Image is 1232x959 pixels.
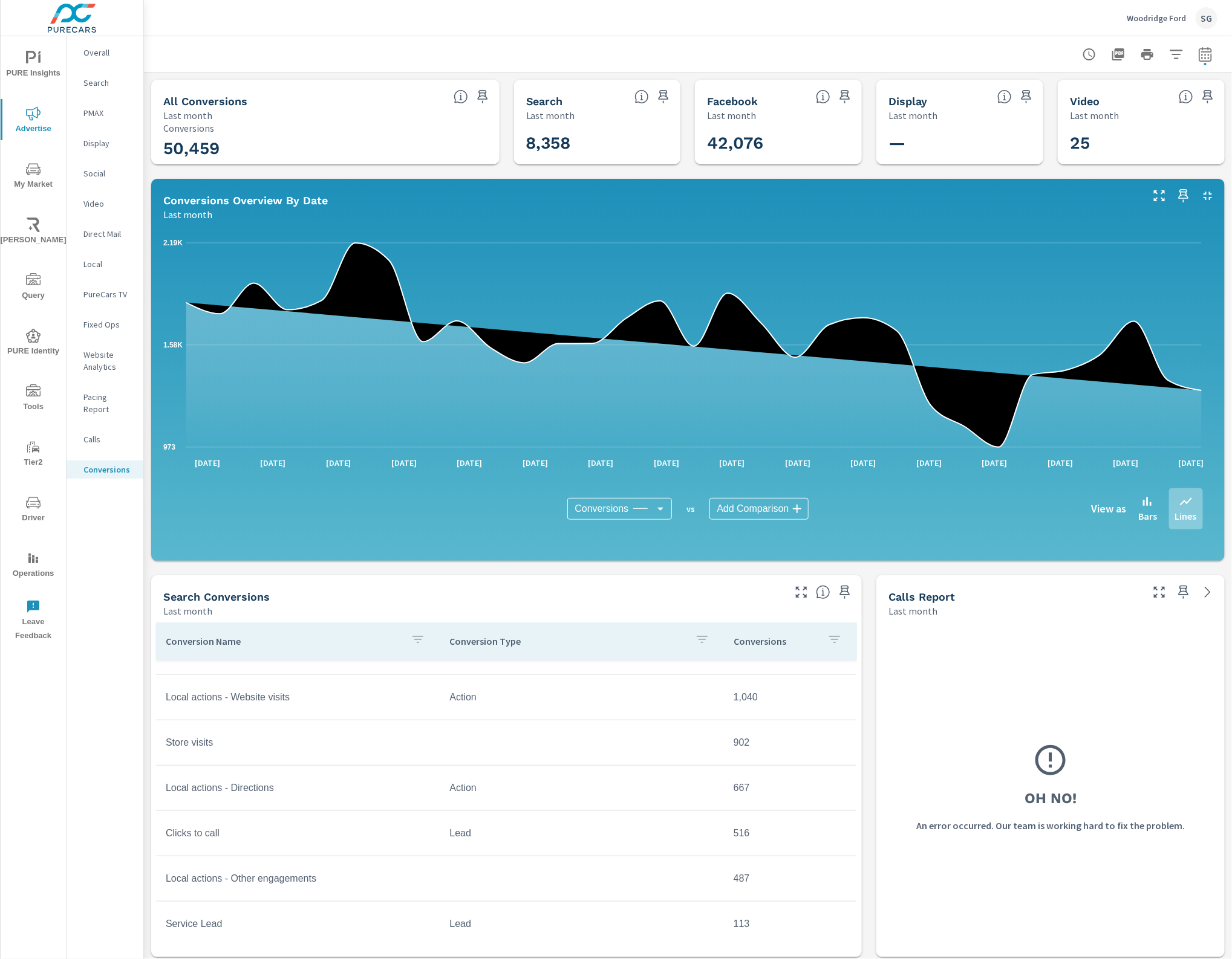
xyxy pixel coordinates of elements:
[67,195,143,213] div: Video
[1070,133,1230,153] h3: 25
[835,583,855,602] span: Save this to your personalized report
[1039,457,1081,469] p: [DATE]
[449,635,685,647] p: Conversion Type
[724,773,856,803] td: 667
[67,388,143,418] div: Pacing Report
[156,864,440,894] td: Local actions - Other engagements
[888,95,927,108] h5: Display
[888,133,1048,153] h3: —
[67,346,143,376] div: Website Analytics
[163,207,212,222] p: Last month
[449,457,491,469] p: [DATE]
[83,463,134,476] p: Conversions
[4,218,62,247] span: [PERSON_NAME]
[1198,87,1217,106] span: Save this to your personalized report
[383,457,425,469] p: [DATE]
[67,44,143,62] div: Overall
[1174,186,1193,205] span: Save this to your personalized report
[1150,186,1169,205] button: Make Fullscreen
[4,51,62,80] span: PURE Insights
[67,74,143,92] div: Search
[166,635,401,647] p: Conversion Name
[1,36,66,648] div: nav menu
[717,503,789,515] span: Add Comparison
[997,89,1012,104] span: Display Conversions include Actions, Leads and Unmapped Conversions
[1070,108,1119,123] p: Last month
[83,258,134,270] p: Local
[156,818,440,848] td: Clicks to call
[4,599,62,643] span: Leave Feedback
[318,457,360,469] p: [DATE]
[1104,457,1147,469] p: [DATE]
[724,864,856,894] td: 487
[724,818,856,848] td: 516
[1150,583,1169,602] button: Make Fullscreen
[163,443,175,451] text: 973
[1193,42,1217,66] button: Select Date Range
[709,498,808,520] div: Add Comparison
[734,635,818,647] p: Conversions
[163,604,212,618] p: Last month
[1175,509,1197,523] p: Lines
[83,391,134,415] p: Pacing Report
[186,457,229,469] p: [DATE]
[654,87,673,106] span: Save this to your personalized report
[707,133,867,153] h3: 42,076
[1198,583,1217,602] a: See more details in report
[1091,503,1126,515] h6: View as
[4,106,62,136] span: Advertise
[777,457,819,469] p: [DATE]
[1135,42,1159,66] button: Print Report
[888,590,955,603] h5: Calls Report
[1198,186,1217,205] button: Minimize Widget
[440,682,723,712] td: Action
[67,315,143,334] div: Fixed Ops
[835,87,855,106] span: Save this to your personalized report
[163,194,328,207] h5: Conversions Overview By Date
[4,496,62,525] span: Driver
[843,457,885,469] p: [DATE]
[67,285,143,303] div: PureCars TV
[1138,509,1157,523] p: Bars
[67,430,143,448] div: Calls
[575,503,628,515] span: Conversions
[634,89,649,104] span: Search Conversions include Actions, Leads and Unmapped Conversions.
[4,384,62,414] span: Tools
[67,255,143,273] div: Local
[888,604,937,618] p: Last month
[724,682,856,712] td: 1,040
[67,134,143,152] div: Display
[163,138,487,159] h3: 50,459
[1127,13,1186,24] p: Woodridge Ford
[711,457,754,469] p: [DATE]
[1017,87,1036,106] span: Save this to your personalized report
[83,77,134,89] p: Search
[83,318,134,331] p: Fixed Ops
[163,590,270,603] h5: Search Conversions
[4,440,62,470] span: Tier2
[724,728,856,758] td: 902
[4,551,62,581] span: Operations
[67,460,143,479] div: Conversions
[973,457,1015,469] p: [DATE]
[1196,7,1217,29] div: SG
[156,909,440,939] td: Service Lead
[83,47,134,59] p: Overall
[473,87,492,106] span: Save this to your personalized report
[83,433,134,445] p: Calls
[83,228,134,240] p: Direct Mail
[1106,42,1130,66] button: "Export Report to PDF"
[440,818,723,848] td: Lead
[67,164,143,182] div: Social
[83,349,134,373] p: Website Analytics
[707,108,756,123] p: Last month
[580,457,622,469] p: [DATE]
[163,108,212,123] p: Last month
[156,728,440,758] td: Store visits
[163,341,183,349] text: 1.58K
[440,773,723,803] td: Action
[163,239,183,247] text: 2.19K
[707,95,758,108] h5: Facebook
[1174,583,1193,602] span: Save this to your personalized report
[1179,89,1193,104] span: Video Conversions include Actions, Leads and Unmapped Conversions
